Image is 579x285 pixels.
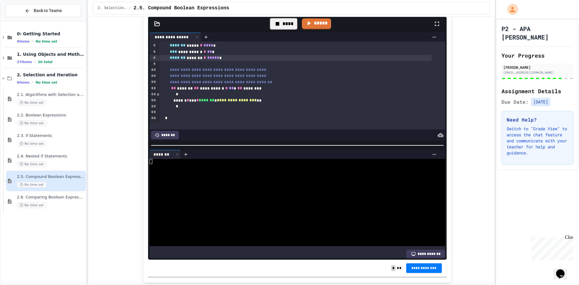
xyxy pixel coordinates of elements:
[17,154,85,159] span: 2.4. Nested if Statements
[17,92,85,97] span: 2.1. Algorithms with Selection and Repetition
[32,39,33,44] span: •
[507,116,568,123] h3: Need Help?
[36,81,57,84] span: No time set
[5,4,81,17] button: Back to Teams
[17,72,85,78] span: 2. Selection and Iteration
[17,60,32,64] span: 27 items
[531,98,550,106] span: [DATE]
[36,40,57,43] span: No time set
[17,133,85,138] span: 2.3. if Statements
[529,235,573,260] iframe: chat widget
[507,126,568,156] p: Switch to "Grade View" to access the chat feature and communicate with your teacher for help and ...
[554,261,573,279] iframe: chat widget
[34,8,62,14] span: Back to Teams
[17,174,85,179] span: 2.5. Compound Boolean Expressions
[17,81,30,84] span: 6 items
[501,24,574,41] h1: P2 - APA [PERSON_NAME]
[38,60,53,64] span: 2h total
[501,2,520,16] div: My Account
[501,98,529,106] span: Due Date:
[17,195,85,200] span: 2.6. Comparing Boolean Expressions ([PERSON_NAME] Laws)
[503,65,572,70] div: [PERSON_NAME]
[17,202,46,208] span: No time set
[134,5,229,12] span: 2.5. Compound Boolean Expressions
[17,100,46,106] span: No time set
[17,113,85,118] span: 2.2. Boolean Expressions
[98,6,127,11] span: 2. Selection and Iteration
[129,6,131,11] span: /
[34,59,36,64] span: •
[2,2,42,38] div: Chat with us now!Close
[17,31,85,36] span: 0: Getting Started
[17,161,46,167] span: No time set
[17,120,46,126] span: No time set
[32,80,33,85] span: •
[17,141,46,147] span: No time set
[17,182,46,188] span: No time set
[501,87,574,95] h2: Assignment Details
[17,40,30,43] span: 4 items
[17,52,85,57] span: 1. Using Objects and Methods
[503,70,572,75] div: [EMAIL_ADDRESS][DOMAIN_NAME]
[501,51,574,60] h2: Your Progress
